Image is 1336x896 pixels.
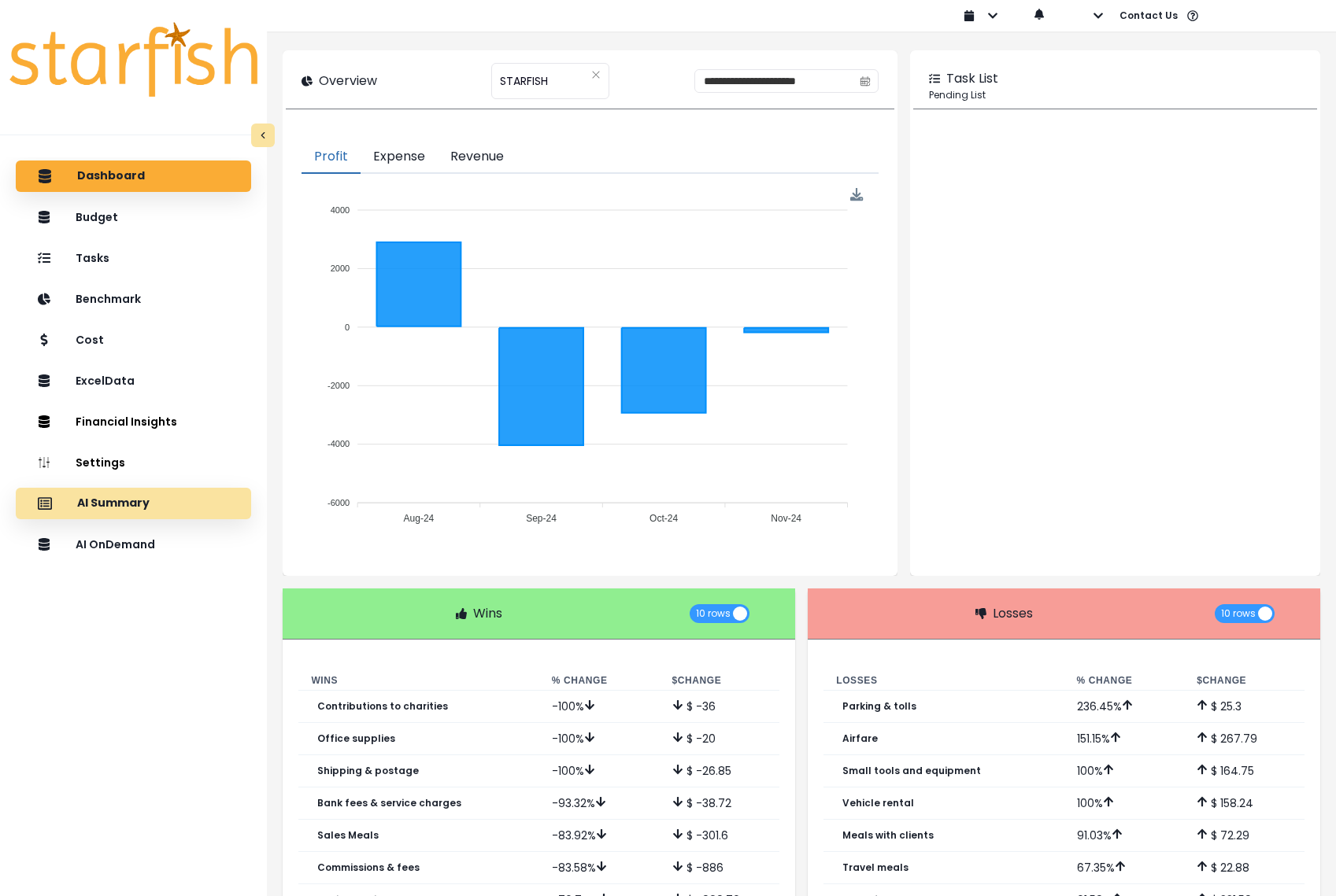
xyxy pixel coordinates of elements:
[660,851,780,883] td: $ -886
[16,447,251,478] button: Settings
[1064,787,1185,819] td: 100 %
[929,88,1301,102] p: Pending List
[539,851,660,883] td: -83.58 %
[500,65,548,98] span: STARFISH
[319,72,377,90] p: Overview
[317,733,395,744] p: Office supplies
[539,819,660,851] td: -83.92 %
[77,169,145,183] p: Dashboard
[660,671,780,691] th: $ Change
[76,293,141,306] p: Benchmark
[1221,604,1256,623] span: 10 rows
[772,513,802,524] tspan: Nov-24
[317,830,379,841] p: Sales Meals
[302,141,361,174] button: Profit
[16,324,251,356] button: Cost
[993,604,1033,623] p: Losses
[76,211,118,224] p: Budget
[1184,754,1305,787] td: $ 164.75
[1064,851,1185,883] td: 67.35 %
[16,242,251,274] button: Tasks
[1184,722,1305,754] td: $ 267.79
[591,67,601,83] button: Clear
[77,496,150,511] p: AI Summary
[328,439,350,448] tspan: -4000
[328,381,350,390] tspan: -2000
[76,538,155,551] p: AI OnDemand
[1184,851,1305,883] td: $ 22.88
[1184,787,1305,819] td: $ 158.24
[16,283,251,315] button: Benchmark
[404,513,435,524] tspan: Aug-24
[660,722,780,754] td: $ -20
[473,604,502,623] p: Wins
[850,188,864,201] img: Download Profit
[860,76,871,87] svg: calendar
[1064,819,1185,851] td: 91.03 %
[539,690,660,722] td: -100 %
[850,188,864,201] div: Menu
[823,671,1064,691] th: Losses
[842,765,981,776] p: Small tools and equipment
[946,69,998,88] p: Task List
[76,334,104,347] p: Cost
[660,819,780,851] td: $ -301.6
[1064,690,1185,722] td: 236.45 %
[1184,819,1305,851] td: $ 72.29
[1184,671,1305,691] th: $ Change
[1064,754,1185,787] td: 100 %
[539,722,660,754] td: -100 %
[331,205,350,215] tspan: 4000
[1064,671,1185,691] th: % Change
[317,765,419,776] p: Shipping & postage
[317,798,461,809] p: Bank fees & service charges
[527,513,557,524] tspan: Sep-24
[696,604,731,623] span: 10 rows
[298,671,538,691] th: Wins
[16,406,251,437] button: Financial Insights
[317,701,448,712] p: Contributions to charities
[76,374,135,388] p: ExcelData
[842,862,909,873] p: Travel meals
[591,70,601,79] svg: close
[842,733,878,744] p: Airfare
[328,498,350,507] tspan: -6000
[438,141,516,174] button: Revenue
[842,798,914,809] p: Vehicle rental
[842,830,934,841] p: Meals with clients
[16,365,251,396] button: ExcelData
[539,671,660,691] th: % Change
[650,513,679,524] tspan: Oct-24
[539,787,660,819] td: -93.32 %
[660,690,780,722] td: $ -36
[16,201,251,233] button: Budget
[317,862,420,873] p: Commissions & fees
[361,141,438,174] button: Expense
[345,323,350,332] tspan: 0
[331,264,350,273] tspan: 2000
[16,488,251,519] button: AI Summary
[1184,690,1305,722] td: $ 25.3
[76,252,109,265] p: Tasks
[842,701,916,712] p: Parking & tolls
[16,160,251,192] button: Dashboard
[1064,722,1185,754] td: 151.15 %
[660,787,780,819] td: $ -38.72
[660,754,780,787] td: $ -26.85
[539,754,660,787] td: -100 %
[16,529,251,560] button: AI OnDemand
